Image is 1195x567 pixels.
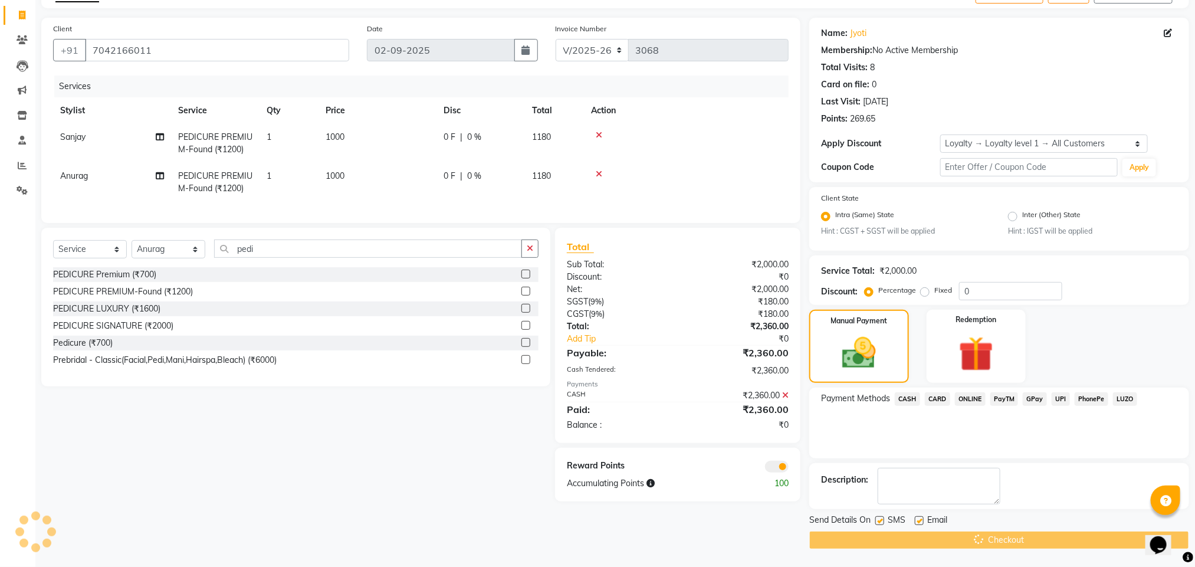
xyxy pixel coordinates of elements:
div: 0 [872,78,876,91]
span: 1 [267,132,271,142]
span: 1180 [532,132,551,142]
div: ₹0 [678,419,797,431]
span: 1 [267,171,271,181]
div: ₹180.00 [678,308,797,320]
div: Card on file: [821,78,869,91]
span: | [460,131,462,143]
div: Points: [821,113,848,125]
input: Search by Name/Mobile/Email/Code [85,39,349,61]
span: PEDICURE PREMIUM-Found (₹1200) [178,132,252,155]
div: Prebridal - Classic(Facial,Pedi,Mani,Hairspa,Bleach) (₹6000) [53,354,277,366]
div: ( ) [558,308,678,320]
div: Description: [821,474,868,486]
span: UPI [1052,392,1070,406]
div: Sub Total: [558,258,678,271]
span: Anurag [60,171,88,181]
div: Discount: [821,286,858,298]
img: _gift.svg [948,332,1004,376]
span: 0 F [444,131,455,143]
div: Last Visit: [821,96,861,108]
div: Services [54,76,797,97]
span: 0 % [467,170,481,182]
span: ONLINE [955,392,986,406]
span: | [460,170,462,182]
small: Hint : IGST will be applied [1008,226,1177,237]
span: PayTM [990,392,1019,406]
small: Hint : CGST + SGST will be applied [821,226,990,237]
div: Paid: [558,402,678,417]
label: Client [53,24,72,34]
div: Discount: [558,271,678,283]
div: Net: [558,283,678,296]
div: ₹0 [698,333,797,345]
span: PhonePe [1075,392,1108,406]
th: Action [584,97,789,124]
label: Percentage [878,285,916,296]
div: Coupon Code [821,161,940,173]
div: 100 [738,477,798,490]
th: Service [171,97,260,124]
th: Qty [260,97,319,124]
span: 9% [590,297,602,306]
span: 1000 [326,171,344,181]
div: Cash Tendered: [558,365,678,377]
iframe: chat widget [1145,520,1183,555]
div: Total: [558,320,678,333]
div: Service Total: [821,265,875,277]
div: No Active Membership [821,44,1177,57]
span: Total [567,241,594,253]
input: Search or Scan [214,240,522,258]
label: Invoice Number [556,24,607,34]
label: Fixed [934,285,952,296]
div: ₹2,360.00 [678,389,797,402]
span: LUZO [1113,392,1137,406]
div: Pedicure (₹700) [53,337,113,349]
div: PEDICURE LUXURY (₹1600) [53,303,160,315]
span: SGST [567,296,588,307]
th: Price [319,97,436,124]
div: ₹2,360.00 [678,320,797,333]
label: Manual Payment [831,316,888,326]
span: CGST [567,309,589,319]
div: PEDICURE PREMIUM-Found (₹1200) [53,286,193,298]
label: Client State [821,193,859,204]
div: ( ) [558,296,678,308]
span: Payment Methods [821,392,890,405]
div: ₹2,360.00 [678,346,797,360]
div: 8 [870,61,875,74]
div: Reward Points [558,460,678,473]
span: CARD [925,392,950,406]
span: SMS [888,514,905,529]
span: CASH [895,392,920,406]
span: Sanjay [60,132,86,142]
label: Inter (Other) State [1022,209,1081,224]
div: Total Visits: [821,61,868,74]
th: Total [525,97,584,124]
div: Payable: [558,346,678,360]
a: Jyoti [850,27,866,40]
div: [DATE] [863,96,888,108]
div: Membership: [821,44,872,57]
button: Apply [1122,159,1156,176]
span: 9% [591,309,602,319]
div: Apply Discount [821,137,940,150]
label: Intra (Same) State [835,209,894,224]
input: Enter Offer / Coupon Code [940,158,1118,176]
div: PEDICURE Premium (₹700) [53,268,156,281]
span: GPay [1023,392,1047,406]
span: 0 % [467,131,481,143]
div: ₹2,360.00 [678,402,797,417]
div: Payments [567,379,789,389]
div: ₹2,000.00 [879,265,917,277]
a: Add Tip [558,333,698,345]
div: 269.65 [850,113,875,125]
span: 1000 [326,132,344,142]
div: ₹2,000.00 [678,258,797,271]
div: ₹180.00 [678,296,797,308]
span: Send Details On [809,514,871,529]
div: Balance : [558,419,678,431]
div: PEDICURE SIGNATURE (₹2000) [53,320,173,332]
label: Date [367,24,383,34]
div: ₹2,360.00 [678,365,797,377]
th: Stylist [53,97,171,124]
